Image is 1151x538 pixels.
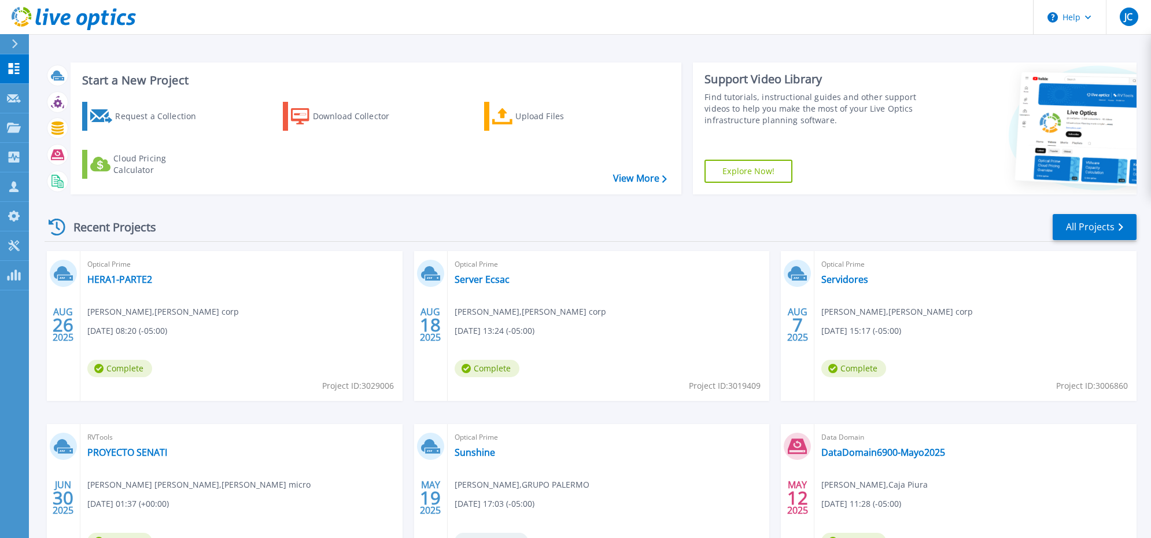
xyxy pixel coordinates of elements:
a: Explore Now! [704,160,792,183]
a: View More [613,173,667,184]
span: 19 [420,493,441,503]
span: Optical Prime [821,258,1130,271]
span: 26 [53,320,73,330]
span: [PERSON_NAME] , [PERSON_NAME] corp [455,305,606,318]
div: Upload Files [515,105,608,128]
span: 12 [787,493,808,503]
span: [DATE] 17:03 (-05:00) [455,498,534,510]
span: 7 [792,320,803,330]
span: Complete [87,360,152,377]
div: AUG 2025 [787,304,809,346]
span: JC [1124,12,1132,21]
span: [DATE] 15:17 (-05:00) [821,325,901,337]
div: Find tutorials, instructional guides and other support videos to help you make the most of your L... [704,91,931,126]
div: Support Video Library [704,72,931,87]
span: Optical Prime [87,258,396,271]
span: Project ID: 3029006 [322,379,394,392]
span: Project ID: 3019409 [689,379,761,392]
span: [PERSON_NAME] , [PERSON_NAME] corp [821,305,973,318]
span: Optical Prime [455,431,763,444]
h3: Start a New Project [82,74,666,87]
span: Complete [821,360,886,377]
a: Upload Files [484,102,613,131]
a: All Projects [1053,214,1137,240]
a: Sunshine [455,447,495,458]
a: Cloud Pricing Calculator [82,150,211,179]
div: AUG 2025 [52,304,74,346]
span: Data Domain [821,431,1130,444]
a: DataDomain6900-Mayo2025 [821,447,945,458]
div: Download Collector [313,105,405,128]
span: [PERSON_NAME] [PERSON_NAME] , [PERSON_NAME] micro [87,478,311,491]
span: [DATE] 11:28 (-05:00) [821,498,901,510]
a: Download Collector [283,102,412,131]
span: [PERSON_NAME] , Caja Piura [821,478,928,491]
div: MAY 2025 [419,477,441,519]
span: [DATE] 01:37 (+00:00) [87,498,169,510]
a: PROYECTO SENATI [87,447,167,458]
div: Request a Collection [115,105,208,128]
span: 18 [420,320,441,330]
div: JUN 2025 [52,477,74,519]
span: Complete [455,360,519,377]
a: Request a Collection [82,102,211,131]
span: 30 [53,493,73,503]
span: Project ID: 3006860 [1056,379,1128,392]
div: MAY 2025 [787,477,809,519]
div: Cloud Pricing Calculator [113,153,206,176]
span: RVTools [87,431,396,444]
span: [PERSON_NAME] , [PERSON_NAME] corp [87,305,239,318]
a: Server Ecsac [455,274,510,285]
span: [DATE] 13:24 (-05:00) [455,325,534,337]
span: [DATE] 08:20 (-05:00) [87,325,167,337]
div: AUG 2025 [419,304,441,346]
div: Recent Projects [45,213,172,241]
a: Servidores [821,274,868,285]
span: [PERSON_NAME] , GRUPO PALERMO [455,478,589,491]
a: HERA1-PARTE2 [87,274,152,285]
span: Optical Prime [455,258,763,271]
